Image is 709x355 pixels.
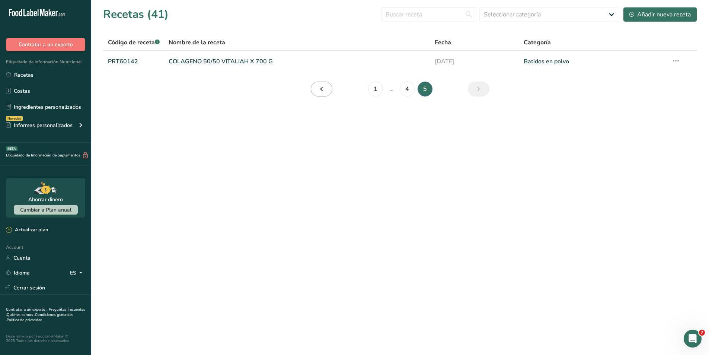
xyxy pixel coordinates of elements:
span: Cambiar a Plan anual [20,206,71,213]
div: Novedad [6,116,23,121]
div: Actualizar plan [6,226,48,234]
input: Buscar receta [381,7,476,22]
a: Página 6. [468,82,489,96]
button: Añadir nueva receta [623,7,697,22]
div: Desarrollado por FoodLabelMaker © 2025 Todos los derechos reservados [6,334,85,343]
a: Batidos en polvo [524,54,663,69]
div: Informes personalizados [6,121,73,129]
a: PRT60142 [108,54,160,69]
span: 7 [699,330,705,336]
h1: Recetas (41) [103,6,169,23]
a: Página 4. [400,82,415,96]
a: Idioma [6,266,30,279]
span: Fecha [435,38,451,47]
a: Página 1. [368,82,383,96]
span: Nombre de la receta [169,38,225,47]
a: Condiciones generales . [6,312,73,323]
a: Preguntas frecuentes . [6,307,85,317]
a: COLAGENO 50/50 VITALIAH X 700 G [169,54,426,69]
a: Página 4. [311,82,332,96]
a: Política de privacidad [7,317,42,323]
button: Cambiar a Plan anual [14,205,78,215]
a: Quiénes somos . [7,312,35,317]
span: Categoría [524,38,551,47]
div: Añadir nueva receta [629,10,691,19]
div: ES [70,269,85,278]
div: Ahorrar dinero [28,196,63,203]
a: [DATE] [435,54,515,69]
iframe: Intercom live chat [684,330,702,348]
span: Código de receta [108,38,160,47]
a: Contratar a un experto . [6,307,47,312]
button: Contratar a un experto [6,38,85,51]
div: BETA [6,146,17,151]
